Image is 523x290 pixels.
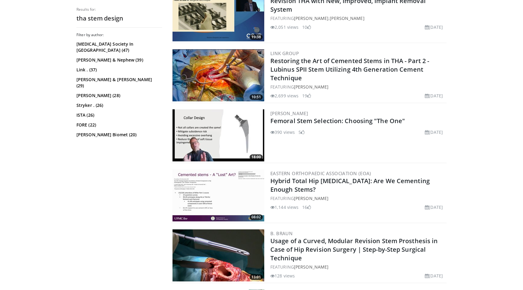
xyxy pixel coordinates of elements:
[250,274,263,280] span: 13:01
[270,24,299,30] li: 2,051 views
[270,204,299,210] li: 1,144 views
[172,229,264,281] img: 3f0fddff-fdec-4e4b-bfed-b21d85259955.300x170_q85_crop-smart_upscale.jpg
[172,109,264,161] a: 18:00
[302,24,311,30] li: 10
[76,112,161,118] a: ISTA (26)
[270,273,295,279] li: 128 views
[76,92,161,99] a: [PERSON_NAME] (28)
[330,15,364,21] a: [PERSON_NAME]
[76,77,161,89] a: [PERSON_NAME] & [PERSON_NAME] (29)
[270,92,299,99] li: 2,699 views
[270,230,293,236] a: B. Braun
[172,229,264,281] a: 13:01
[299,129,305,135] li: 5
[76,102,161,108] a: Stryker . (26)
[294,84,328,90] a: [PERSON_NAME]
[76,14,162,22] h2: tha stem design
[250,34,263,40] span: 19:38
[76,132,161,138] a: [PERSON_NAME] Biomet (20)
[270,129,295,135] li: 390 views
[172,109,264,161] img: e38941b5-ade7-407d-ad44-e377589d1b4e.300x170_q85_crop-smart_upscale.jpg
[294,15,328,21] a: [PERSON_NAME]
[425,273,443,279] li: [DATE]
[250,94,263,100] span: 10:51
[302,92,311,99] li: 19
[172,169,264,221] a: 08:02
[270,117,405,125] a: Femoral Stem Selection: Choosing "The One"
[270,237,438,262] a: Usage of a Curved, Modular Revision Stem Prosthesis in Case of Hip Revision Surgery | Step-by-Ste...
[270,15,445,21] div: FEATURING ,
[76,41,161,53] a: [MEDICAL_DATA] Society In [GEOGRAPHIC_DATA] (47)
[270,110,308,116] a: [PERSON_NAME]
[250,154,263,160] span: 18:00
[270,84,445,90] div: FEATURING
[425,129,443,135] li: [DATE]
[172,169,264,221] img: b1b444df-824b-49eb-875d-db6007a665d8.300x170_q85_crop-smart_upscale.jpg
[172,49,264,101] img: 541785a2-7f41-49e0-a0f0-8ebfe48e9674.300x170_q85_crop-smart_upscale.jpg
[294,195,328,201] a: [PERSON_NAME]
[302,204,311,210] li: 16
[294,264,328,270] a: [PERSON_NAME]
[425,92,443,99] li: [DATE]
[76,122,161,128] a: FORE (22)
[270,177,430,194] a: Hybrid Total Hip [MEDICAL_DATA]: Are We Cementing Enough Stems?
[76,32,162,37] h3: Filter by author:
[270,195,445,201] div: FEATURING
[270,170,371,176] a: Eastern Orthopaedic Association (EOA)
[425,24,443,30] li: [DATE]
[172,49,264,101] a: 10:51
[270,57,429,82] a: Restoring the Art of Cemented Stems in THA - Part 2 - Lubinus SPII Stem Utilizing 4th Generation ...
[270,50,299,56] a: LINK Group
[425,204,443,210] li: [DATE]
[270,264,445,270] div: FEATURING
[76,67,161,73] a: Link . (37)
[76,57,161,63] a: [PERSON_NAME] & Nephew (39)
[76,7,162,12] p: Results for:
[250,214,263,220] span: 08:02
